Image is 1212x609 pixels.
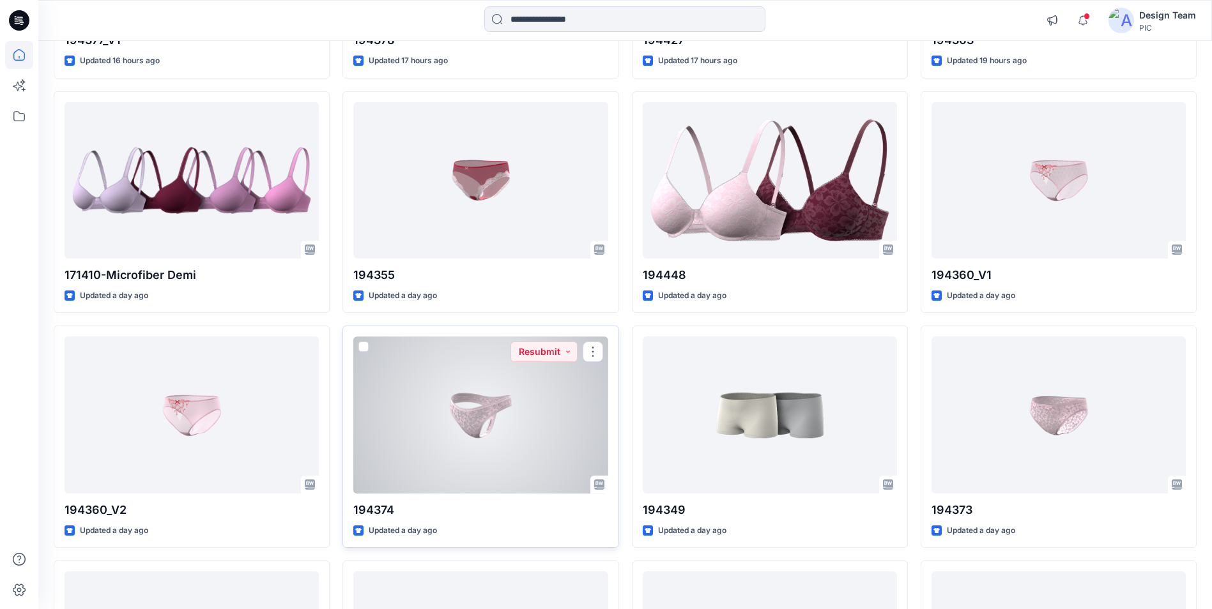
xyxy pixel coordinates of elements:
[80,54,160,68] p: Updated 16 hours ago
[65,336,319,493] a: 194360_V2
[658,54,737,68] p: Updated 17 hours ago
[947,524,1015,538] p: Updated a day ago
[947,54,1027,68] p: Updated 19 hours ago
[658,289,726,303] p: Updated a day ago
[658,524,726,538] p: Updated a day ago
[932,501,1186,519] p: 194373
[1108,8,1134,33] img: avatar
[65,266,319,284] p: 171410-Microfiber Demi
[369,289,437,303] p: Updated a day ago
[353,266,608,284] p: 194355
[65,501,319,519] p: 194360_V2
[80,524,148,538] p: Updated a day ago
[353,102,608,259] a: 194355
[643,266,897,284] p: 194448
[1139,8,1196,23] div: Design Team
[1139,23,1196,33] div: PIC
[80,289,148,303] p: Updated a day ago
[643,102,897,259] a: 194448
[932,102,1186,259] a: 194360_V1
[932,336,1186,493] a: 194373
[353,501,608,519] p: 194374
[369,524,437,538] p: Updated a day ago
[369,54,448,68] p: Updated 17 hours ago
[643,501,897,519] p: 194349
[65,102,319,259] a: 171410-Microfiber Demi
[353,336,608,493] a: 194374
[932,266,1186,284] p: 194360_V1
[947,289,1015,303] p: Updated a day ago
[643,336,897,493] a: 194349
